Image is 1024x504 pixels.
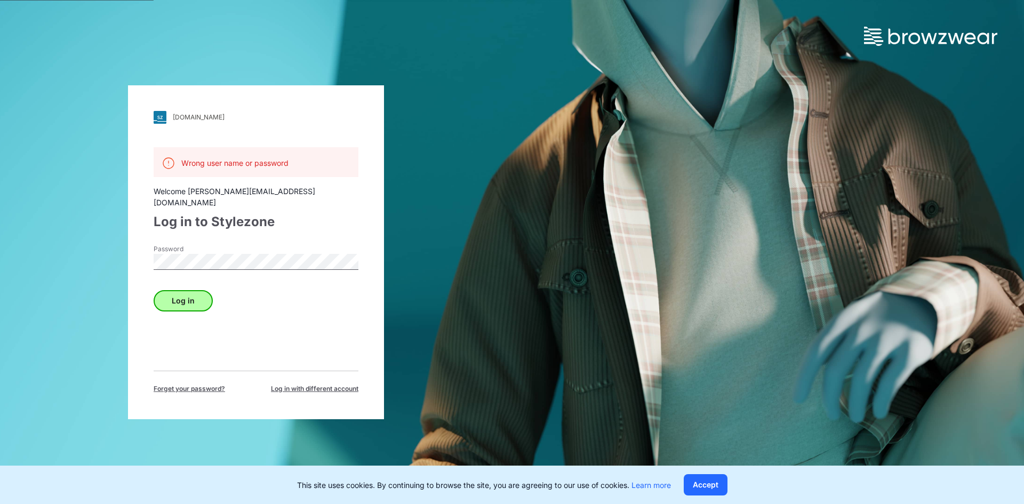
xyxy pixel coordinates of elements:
div: [DOMAIN_NAME] [173,113,225,121]
button: Accept [684,474,727,495]
div: Log in to Stylezone [154,212,358,231]
a: Learn more [631,481,671,490]
button: Log in [154,290,213,311]
a: [DOMAIN_NAME] [154,111,358,124]
span: Log in with different account [271,384,358,394]
span: Forget your password? [154,384,225,394]
label: Password [154,244,228,254]
img: browzwear-logo.73288ffb.svg [864,27,997,46]
p: Wrong user name or password [181,157,289,169]
p: This site uses cookies. By continuing to browse the site, you are agreeing to our use of cookies. [297,479,671,491]
div: Welcome [PERSON_NAME][EMAIL_ADDRESS][DOMAIN_NAME] [154,186,358,208]
img: svg+xml;base64,PHN2ZyB3aWR0aD0iMjQiIGhlaWdodD0iMjQiIHZpZXdCb3g9IjAgMCAyNCAyNCIgZmlsbD0ibm9uZSIgeG... [162,157,175,170]
img: svg+xml;base64,PHN2ZyB3aWR0aD0iMjgiIGhlaWdodD0iMjgiIHZpZXdCb3g9IjAgMCAyOCAyOCIgZmlsbD0ibm9uZSIgeG... [154,111,166,124]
